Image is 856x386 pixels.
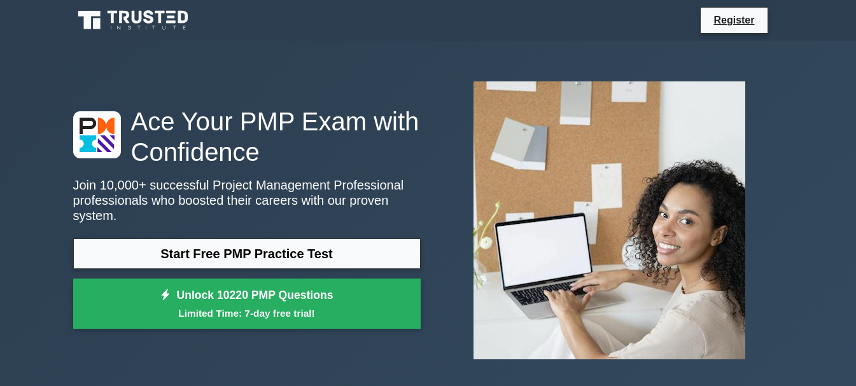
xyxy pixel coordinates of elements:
small: Limited Time: 7-day free trial! [89,306,405,321]
a: Start Free PMP Practice Test [73,238,421,269]
a: Register [706,12,762,28]
p: Join 10,000+ successful Project Management Professional professionals who boosted their careers w... [73,177,421,223]
h1: Ace Your PMP Exam with Confidence [73,106,421,167]
a: Unlock 10220 PMP QuestionsLimited Time: 7-day free trial! [73,279,421,329]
